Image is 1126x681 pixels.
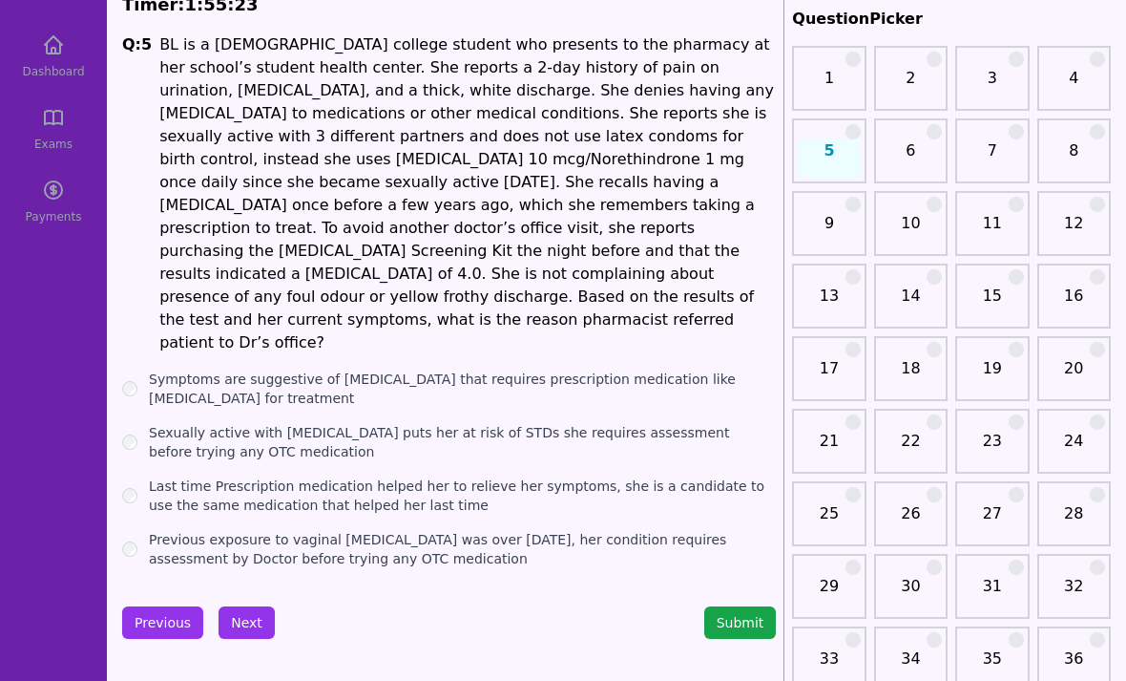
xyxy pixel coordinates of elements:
[961,212,1023,250] a: 11
[798,357,860,395] a: 17
[880,575,942,613] a: 30
[798,212,860,250] a: 9
[219,607,275,639] button: Next
[1043,502,1105,541] a: 28
[149,423,776,461] label: Sexually active with [MEDICAL_DATA] puts her at risk of STDs she requires assessment before tryin...
[798,139,860,178] a: 5
[149,477,776,515] label: Last time Prescription medication helped her to relieve her symptoms, she is a candidate to use t...
[1043,285,1105,323] a: 16
[798,67,860,105] a: 1
[1043,575,1105,613] a: 32
[149,530,776,568] label: Previous exposure to vaginal [MEDICAL_DATA] was over [DATE], her condition requires assessment by...
[961,67,1023,105] a: 3
[880,357,942,395] a: 18
[880,285,942,323] a: 14
[122,33,152,354] h1: Q: 5
[1043,357,1105,395] a: 20
[961,502,1023,541] a: 27
[798,285,860,323] a: 13
[149,370,776,408] label: Symptoms are suggestive of [MEDICAL_DATA] that requires prescription medication like [MEDICAL_DAT...
[798,575,860,613] a: 29
[159,33,776,354] p: BL is a [DEMOGRAPHIC_DATA] college student who presents to the pharmacy at her school’s student h...
[961,430,1023,468] a: 23
[122,607,203,639] button: Previous
[961,139,1023,178] a: 7
[961,357,1023,395] a: 19
[880,212,942,250] a: 10
[704,607,777,639] button: Submit
[961,575,1023,613] a: 31
[1043,430,1105,468] a: 24
[961,285,1023,323] a: 15
[1043,212,1105,250] a: 12
[792,8,1111,31] h2: QuestionPicker
[798,502,860,541] a: 25
[798,430,860,468] a: 21
[1043,139,1105,178] a: 8
[880,139,942,178] a: 6
[880,502,942,541] a: 26
[880,430,942,468] a: 22
[1043,67,1105,105] a: 4
[880,67,942,105] a: 2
